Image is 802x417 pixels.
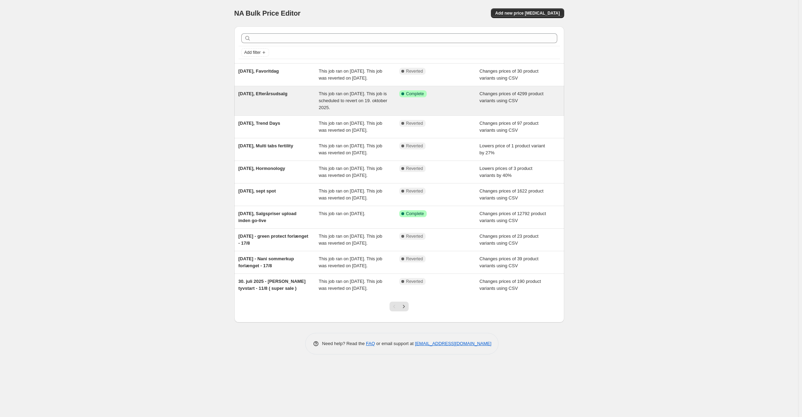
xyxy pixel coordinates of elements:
span: Changes prices of 4299 product variants using CSV [479,91,543,103]
span: [DATE], Multi tabs fertility [239,143,293,148]
span: Reverted [406,256,423,262]
span: Changes prices of 39 product variants using CSV [479,256,538,268]
span: This job ran on [DATE]. This job was reverted on [DATE]. [319,166,382,178]
span: This job ran on [DATE]. This job was reverted on [DATE]. [319,143,382,155]
span: This job ran on [DATE]. This job is scheduled to revert on 19. oktober 2025. [319,91,387,110]
span: [DATE], Favoritdag [239,68,279,74]
button: Next [399,302,409,311]
span: This job ran on [DATE]. [319,211,365,216]
span: Reverted [406,143,423,149]
span: Complete [406,91,424,97]
button: Add new price [MEDICAL_DATA] [491,8,564,18]
a: FAQ [366,341,375,346]
span: [DATE] - Nani sommerkup forlænget - 17/8 [239,256,294,268]
span: Reverted [406,188,423,194]
span: Changes prices of 12792 product variants using CSV [479,211,546,223]
span: Reverted [406,121,423,126]
span: This job ran on [DATE]. This job was reverted on [DATE]. [319,68,382,81]
span: This job ran on [DATE]. This job was reverted on [DATE]. [319,256,382,268]
span: Add filter [244,50,261,55]
span: [DATE], Salgspriser upload inden go-live [239,211,296,223]
span: [DATE] - green protect forlænget - 17/8 [239,234,308,246]
span: 30. juli 2025 - [PERSON_NAME] tyvstart - 11/8 ( super sale ) [239,279,306,291]
span: [DATE], Trend Days [239,121,280,126]
nav: Pagination [390,302,409,311]
span: This job ran on [DATE]. This job was reverted on [DATE]. [319,188,382,201]
span: or email support at [375,341,415,346]
span: Add new price [MEDICAL_DATA] [495,10,560,16]
span: Complete [406,211,424,216]
span: Reverted [406,234,423,239]
span: Lowers price of 1 product variant by 27% [479,143,545,155]
span: [DATE], Hormonology [239,166,285,171]
span: NA Bulk Price Editor [234,9,301,17]
span: Reverted [406,166,423,171]
span: [DATE], sept spot [239,188,276,194]
span: Changes prices of 1622 product variants using CSV [479,188,543,201]
span: Lowers prices of 3 product variants by 40% [479,166,532,178]
span: Need help? Read the [322,341,366,346]
span: Reverted [406,279,423,284]
span: Changes prices of 97 product variants using CSV [479,121,538,133]
span: Reverted [406,68,423,74]
span: This job ran on [DATE]. This job was reverted on [DATE]. [319,121,382,133]
span: This job ran on [DATE]. This job was reverted on [DATE]. [319,234,382,246]
span: [DATE], Efterårsudsalg [239,91,287,96]
button: Add filter [241,48,269,57]
span: Changes prices of 190 product variants using CSV [479,279,541,291]
a: [EMAIL_ADDRESS][DOMAIN_NAME] [415,341,491,346]
span: Changes prices of 30 product variants using CSV [479,68,538,81]
span: Changes prices of 23 product variants using CSV [479,234,538,246]
span: This job ran on [DATE]. This job was reverted on [DATE]. [319,279,382,291]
